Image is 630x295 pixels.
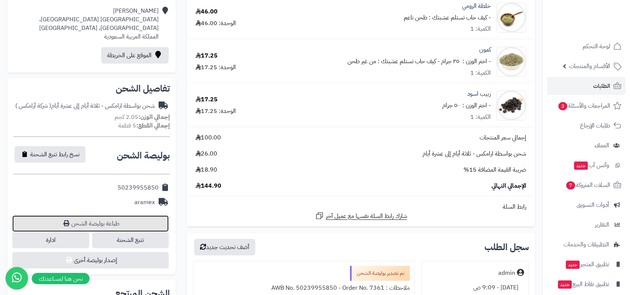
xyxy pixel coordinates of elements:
span: 26.00 [196,150,217,158]
div: admin [498,269,515,277]
span: 144.90 [196,182,221,190]
h3: سجل الطلب [484,243,529,252]
div: aramex [134,198,155,207]
a: تطبيق نقاط البيعجديد [547,275,626,293]
img: 32610a272642a52cd3ca1e30aaae4b36ede-90x90.jpeg [497,47,526,77]
span: المراجعات والأسئلة [558,101,610,111]
span: أدوات التسويق [577,200,609,210]
img: logo-2.png [579,6,623,21]
a: تتبع الشحنة [92,232,169,248]
a: كمون [479,46,491,54]
a: طلبات الإرجاع [547,117,626,135]
div: رابط السلة [190,203,532,211]
a: التطبيقات والخدمات [547,236,626,253]
div: 50239955850 [118,184,159,192]
div: الكمية: 1 [470,113,491,122]
strong: إجمالي القطع: [136,121,170,130]
div: 46.00 [196,7,218,16]
span: شحن بواسطة ارامكس - ثلاثة أيام إلى عشرة أيام [422,150,526,158]
span: نسخ رابط تتبع الشحنة [30,150,79,159]
a: وآتس آبجديد [547,156,626,174]
a: الموقع على الخريطة [101,47,169,64]
span: الطلبات [593,81,610,91]
span: 7 [566,181,576,190]
a: تطبيق المتجرجديد [547,255,626,273]
small: - اختر الوزن : ٥٠٠ جرام [442,101,491,110]
a: الطلبات [547,77,626,95]
span: وآتس آب [573,160,609,170]
div: الوحدة: 46.00 [196,19,236,28]
a: السلات المتروكة7 [547,176,626,194]
div: الكمية: 1 [470,25,491,33]
h2: تفاصيل الشحن [13,84,170,93]
span: تطبيق نقاط البيع [557,279,609,289]
a: خلطة الرومي [462,2,491,10]
div: [DATE] - 9:09 ص [426,280,524,295]
button: أضف تحديث جديد [194,239,255,255]
small: 2.05 كجم [115,113,170,122]
a: طباعة بوليصة الشحن [12,215,169,232]
span: ضريبة القيمة المضافة 15% [464,166,526,174]
div: 17.25 [196,52,218,60]
span: السلات المتروكة [565,180,610,190]
a: المراجعات والأسئلة3 [547,97,626,115]
span: 100.00 [196,133,221,142]
span: 3 [558,102,568,111]
span: 18.90 [196,166,217,174]
div: تم تصدير بوليصة الشحن [350,266,410,281]
a: أدوات التسويق [547,196,626,214]
div: الكمية: 1 [470,69,491,77]
span: العملاء [595,140,609,151]
button: نسخ رابط تتبع الشحنة [15,146,85,163]
img: 4484403914d09b197e3a0f92ad3174e39ac-90x90.jpeg [497,90,526,120]
div: الوحدة: 17.25 [196,107,236,116]
span: تطبيق المتجر [565,259,609,270]
strong: إجمالي الوزن: [138,113,170,122]
small: - كيف حاب تستلم عشبتك : من غير طحن [347,57,440,66]
a: لوحة التحكم [547,37,626,55]
span: الإجمالي النهائي [492,182,526,190]
span: لوحة التحكم [583,41,610,52]
span: ( شركة أرامكس ) [15,101,51,110]
div: 17.25 [196,95,218,104]
span: الأقسام والمنتجات [569,61,610,71]
small: 5 قطعة [118,121,170,130]
a: زبيب اسود [467,90,491,98]
h2: بوليصة الشحن [117,151,170,160]
span: التطبيقات والخدمات [564,239,609,250]
small: - كيف حاب تستلم عشبتك : طحن ناعم [404,13,491,22]
span: التقارير [595,219,609,230]
a: ادارة [12,232,89,248]
button: إصدار بوليصة أخرى [12,252,169,268]
img: 166b87cd8b726fe4800243675c9954ab06d-90x90.jpeg [497,3,526,33]
a: العملاء [547,136,626,154]
div: الوحدة: 17.25 [196,63,236,72]
span: جديد [574,162,588,170]
span: جديد [566,261,580,269]
a: شارك رابط السلة نفسها مع عميل آخر [315,211,407,221]
span: طلبات الإرجاع [580,120,610,131]
span: شارك رابط السلة نفسها مع عميل آخر [326,212,407,221]
a: التقارير [547,216,626,234]
span: إجمالي سعر المنتجات [480,133,526,142]
div: شحن بواسطة ارامكس - ثلاثة أيام إلى عشرة أيام [15,102,155,110]
span: جديد [558,280,572,289]
small: - اختر الوزن : ٢٥٠ جرام [441,57,491,66]
div: [PERSON_NAME] [GEOGRAPHIC_DATA] [GEOGRAPHIC_DATA]، [GEOGRAPHIC_DATA]، [GEOGRAPHIC_DATA] المملكة ا... [39,7,159,41]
